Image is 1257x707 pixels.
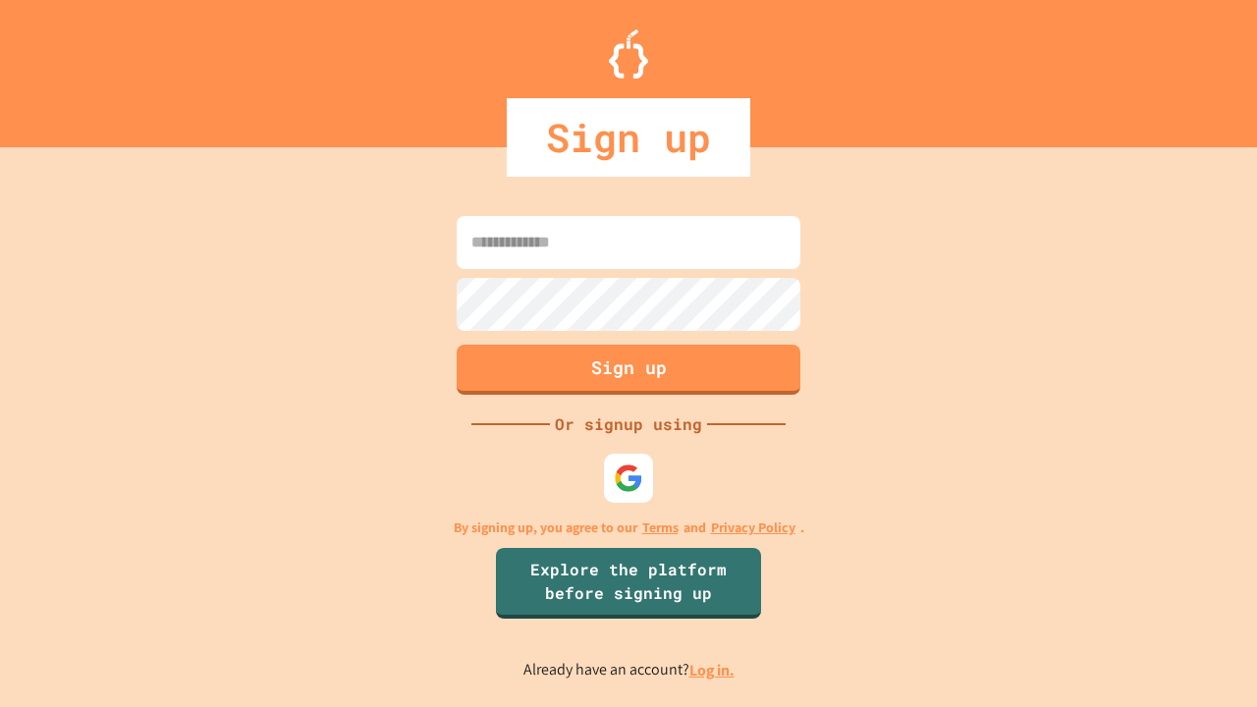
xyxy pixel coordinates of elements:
[457,345,800,395] button: Sign up
[496,548,761,619] a: Explore the platform before signing up
[614,463,643,493] img: google-icon.svg
[454,517,804,538] p: By signing up, you agree to our and .
[507,98,750,177] div: Sign up
[642,517,679,538] a: Terms
[689,660,735,680] a: Log in.
[609,29,648,79] img: Logo.svg
[523,658,735,682] p: Already have an account?
[550,412,707,436] div: Or signup using
[711,517,795,538] a: Privacy Policy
